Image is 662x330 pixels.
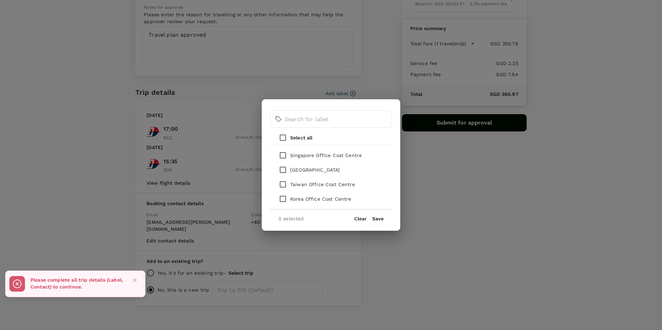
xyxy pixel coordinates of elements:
button: Clear [354,216,367,221]
button: Close [129,275,140,285]
p: [GEOGRAPHIC_DATA] [290,166,340,173]
p: 0 selected [278,215,304,222]
p: Korea Office Cost Centre [290,195,351,202]
p: Singapore Office Cost Centre [290,152,362,159]
input: Search for label [285,110,392,128]
p: Select all [290,134,313,141]
button: Save [372,216,384,221]
p: Taiwan Office Cost Centre [290,181,355,188]
p: Please complete all trip details (Label, Contact) to continue. [30,276,124,290]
